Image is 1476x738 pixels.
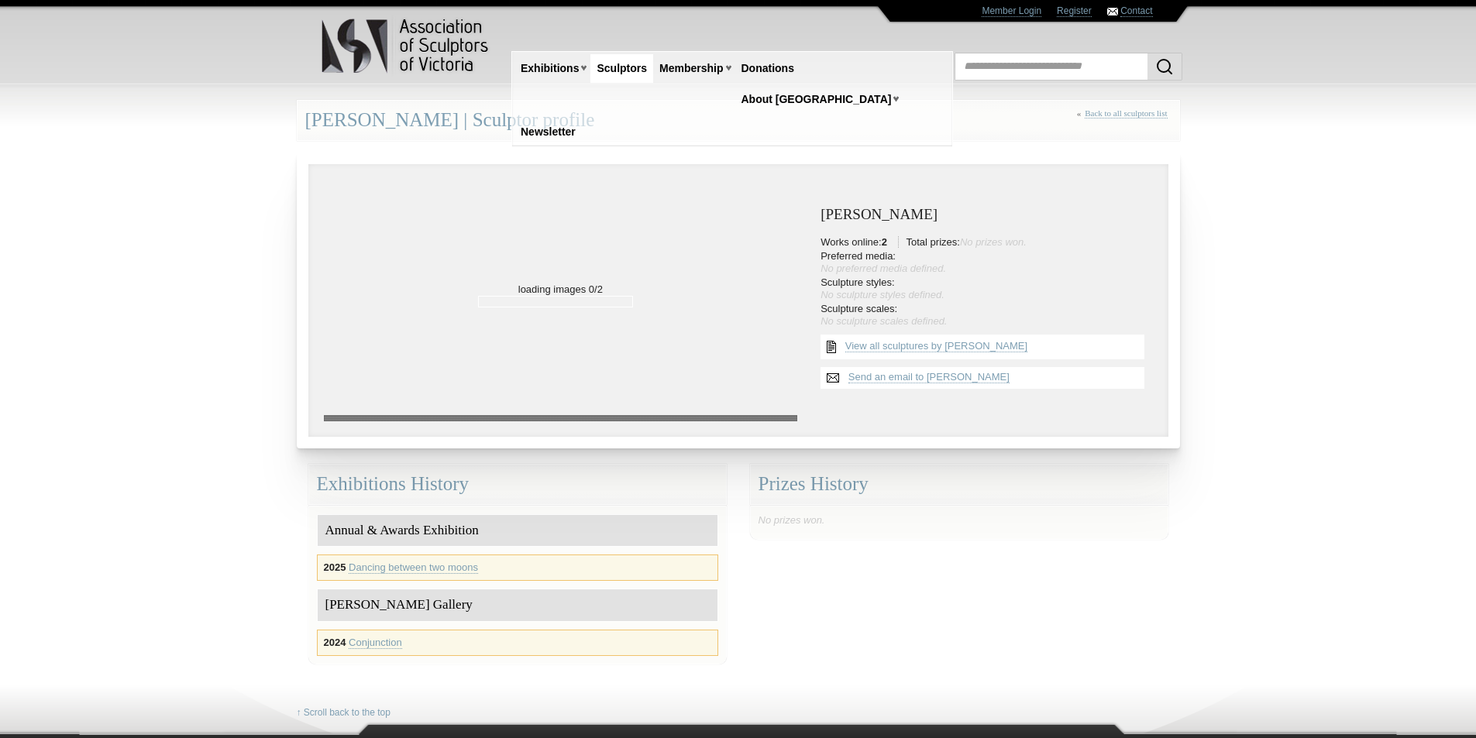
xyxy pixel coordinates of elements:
a: Sculptors [590,54,653,83]
li: Preferred media: [821,250,1152,275]
a: Member Login [982,5,1041,17]
div: Exhibitions History [308,464,727,505]
a: Contact [1120,5,1152,17]
img: Send an email to Wilani van Wyk-Smit [821,367,845,389]
h3: [PERSON_NAME] [821,207,1152,223]
a: Back to all sculptors list [1085,108,1167,118]
li: Sculpture styles: [821,276,1152,301]
a: Send an email to [PERSON_NAME] [848,371,1010,383]
a: Exhibitions [514,54,585,83]
strong: 2025 [324,561,346,573]
li: Works online: Total prizes: [821,236,1152,249]
a: Newsletter [514,118,582,146]
img: logo.png [321,15,491,77]
div: No sculpture scales defined. [821,315,1152,328]
a: Dancing between two moons [349,561,478,574]
a: Conjunction [349,637,402,649]
a: About [GEOGRAPHIC_DATA] [735,85,898,114]
a: ↑ Scroll back to the top [297,707,391,719]
div: [PERSON_NAME] | Sculptor profile [297,100,1180,141]
div: No preferred media defined. [821,263,1152,275]
div: Prizes History [750,464,1168,505]
img: Contact ASV [1107,8,1118,15]
li: Sculpture scales: [821,303,1152,328]
span: No prizes won. [759,514,825,526]
div: « [1077,108,1172,136]
a: Membership [653,54,729,83]
strong: 2 [882,236,887,248]
strong: 2024 [324,637,346,648]
div: No sculpture styles defined. [821,289,1152,301]
a: Register [1057,5,1092,17]
a: View all sculptures by [PERSON_NAME] [845,340,1027,352]
img: View all {sculptor_name} sculptures list [821,335,842,359]
div: [PERSON_NAME] Gallery [318,589,717,621]
img: Search [1155,57,1174,76]
div: Annual & Awards Exhibition [318,515,717,547]
span: No prizes won. [960,236,1027,248]
a: Donations [735,54,800,83]
p: loading images 0/2 [324,180,798,296]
